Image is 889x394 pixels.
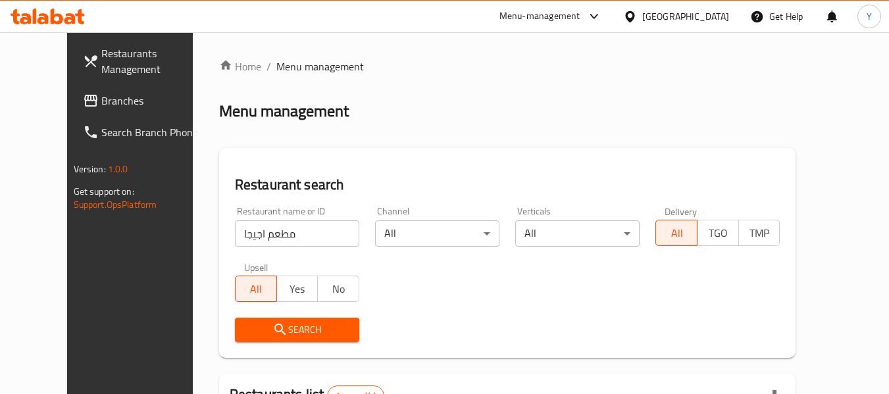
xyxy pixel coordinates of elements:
span: Branches [101,93,205,109]
button: TMP [738,220,780,246]
div: [GEOGRAPHIC_DATA] [642,9,729,24]
h2: Menu management [219,101,349,122]
span: All [241,280,272,299]
a: Branches [72,85,216,116]
span: Search Branch Phone [101,124,205,140]
span: No [323,280,354,299]
span: All [661,224,692,243]
button: All [235,276,277,302]
label: Delivery [665,207,698,216]
span: Y [867,9,872,24]
li: / [267,59,271,74]
div: Menu-management [499,9,580,24]
div: All [515,220,640,247]
button: All [655,220,698,246]
span: Search [245,322,349,338]
span: Restaurants Management [101,45,205,77]
div: All [375,220,499,247]
span: Version: [74,160,106,178]
button: TGO [697,220,739,246]
span: 1.0.0 [108,160,128,178]
button: No [317,276,359,302]
a: Support.OpsPlatform [74,196,157,213]
button: Search [235,318,359,342]
a: Home [219,59,261,74]
input: Search for restaurant name or ID.. [235,220,359,247]
button: Yes [276,276,318,302]
label: Upsell [244,262,268,272]
a: Search Branch Phone [72,116,216,148]
span: TMP [744,224,775,243]
span: Menu management [276,59,364,74]
h2: Restaurant search [235,175,780,195]
a: Restaurants Management [72,37,216,85]
span: Get support on: [74,183,134,200]
span: TGO [703,224,734,243]
span: Yes [282,280,313,299]
nav: breadcrumb [219,59,796,74]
